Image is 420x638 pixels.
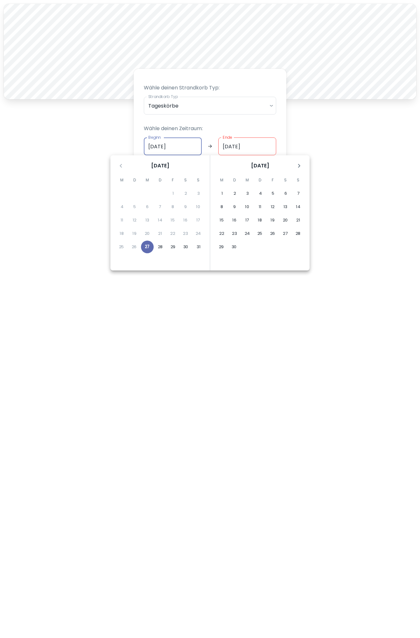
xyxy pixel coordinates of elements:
button: 3 [241,187,254,200]
span: Montag [216,174,227,186]
button: 17 [241,214,254,227]
button: 1 [216,187,228,200]
button: 23 [228,227,241,240]
button: 26 [266,227,279,240]
input: dd.mm.yyyy [218,137,276,155]
button: 6 [279,187,292,200]
span: Samstag [180,174,191,186]
button: 11 [254,200,266,213]
button: 14 [292,200,304,213]
span: Freitag [267,174,278,186]
button: 10 [241,200,254,213]
p: Wähle deinen Strandkorb Typ: [144,84,276,92]
button: 19 [266,214,279,227]
button: 18 [254,214,266,227]
span: Samstag [280,174,291,186]
button: 20 [279,214,292,227]
button: 28 [292,227,304,240]
p: Wähle deinen Zeitraum: [144,125,276,132]
span: [DATE] [251,162,269,170]
div: Tageskörbe [144,97,276,115]
button: 29 [167,241,179,253]
button: 4 [254,187,267,200]
span: Mittwoch [142,174,153,186]
span: Montag [116,174,128,186]
button: 27 [141,241,154,253]
button: 16 [228,214,241,227]
button: 27 [279,227,292,240]
button: 24 [241,227,254,240]
button: 31 [192,241,205,253]
span: Donnerstag [254,174,266,186]
button: 29 [215,241,228,253]
button: 5 [267,187,279,200]
button: 30 [228,241,241,253]
label: Beginn [148,135,161,140]
button: 7 [292,187,305,200]
span: Donnerstag [154,174,166,186]
span: Dienstag [129,174,140,186]
span: [DATE] [151,162,169,170]
button: 15 [215,214,228,227]
span: Mittwoch [241,174,253,186]
span: Sonntag [292,174,304,186]
button: 25 [254,227,266,240]
button: 13 [279,200,292,213]
button: 8 [215,200,228,213]
span: Freitag [167,174,178,186]
label: Ende [223,135,232,140]
button: 21 [292,214,304,227]
button: 22 [215,227,228,240]
span: Dienstag [229,174,240,186]
button: 30 [179,241,192,253]
span: Sonntag [192,174,204,186]
button: Nächster Monat [294,160,304,171]
button: 2 [228,187,241,200]
button: 9 [228,200,241,213]
label: Strandkorb Typ [148,94,178,99]
button: 12 [266,200,279,213]
input: dd.mm.yyyy [144,137,202,155]
button: 28 [154,241,167,253]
